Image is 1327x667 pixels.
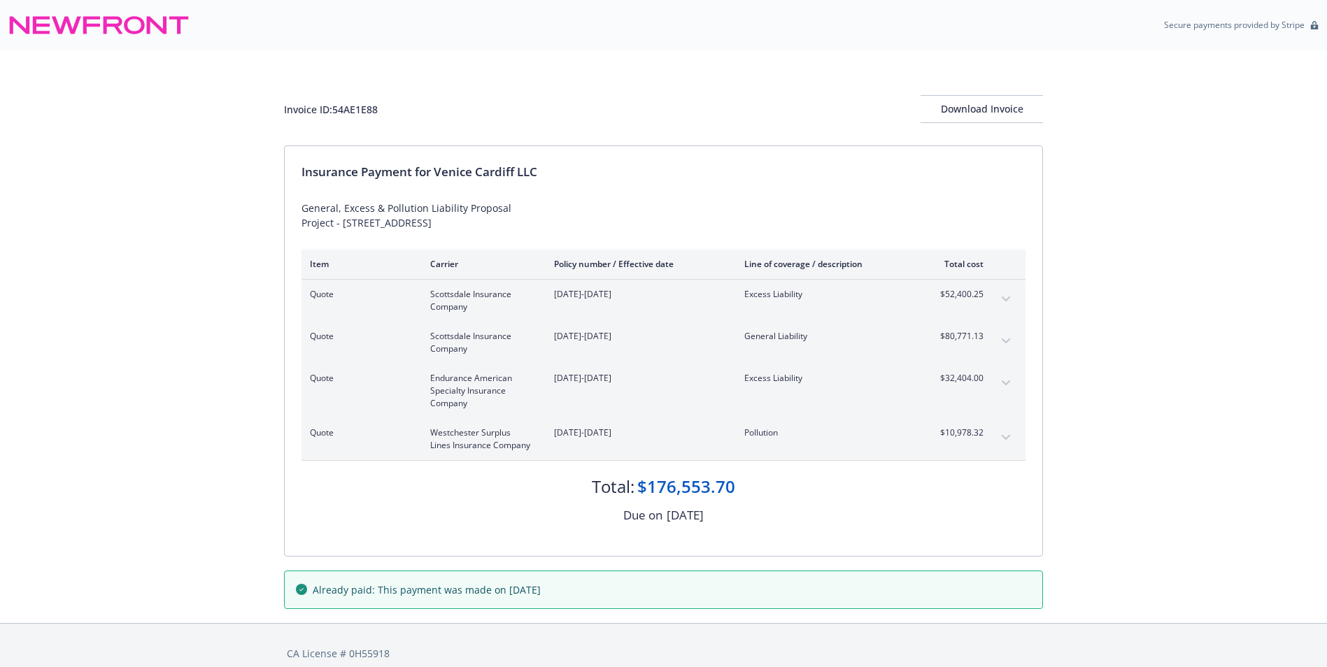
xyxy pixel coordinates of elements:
div: Insurance Payment for Venice Cardiff LLC [301,163,1026,181]
div: Carrier [430,258,532,270]
div: QuoteScottsdale Insurance Company[DATE]-[DATE]Excess Liability$52,400.25expand content [301,280,1026,322]
span: General Liability [744,330,909,343]
span: Quote [310,330,408,343]
span: Excess Liability [744,288,909,301]
button: expand content [995,330,1017,352]
button: expand content [995,288,1017,310]
span: Pollution [744,426,909,439]
span: Endurance American Specialty Insurance Company [430,372,532,410]
span: Scottsdale Insurance Company [430,330,532,355]
div: Download Invoice [921,96,1043,122]
span: [DATE]-[DATE] [554,372,722,385]
span: Westchester Surplus Lines Insurance Company [430,426,532,452]
div: Total cost [931,258,984,270]
span: [DATE]-[DATE] [554,426,722,439]
span: [DATE]-[DATE] [554,288,722,301]
span: Scottsdale Insurance Company [430,288,532,313]
span: $52,400.25 [931,288,984,301]
p: Secure payments provided by Stripe [1164,19,1305,31]
div: QuoteWestchester Surplus Lines Insurance Company[DATE]-[DATE]Pollution$10,978.32expand content [301,418,1026,460]
span: Quote [310,288,408,301]
button: expand content [995,372,1017,394]
span: $10,978.32 [931,426,984,439]
button: expand content [995,426,1017,449]
span: Quote [310,426,408,439]
button: Download Invoice [921,95,1043,123]
div: CA License # 0H55918 [287,646,1040,661]
span: $32,404.00 [931,372,984,385]
div: General, Excess & Pollution Liability Proposal Project - [STREET_ADDRESS] [301,201,1026,230]
div: [DATE] [667,506,704,524]
span: [DATE]-[DATE] [554,330,722,343]
div: Due on [623,506,662,524]
span: Quote [310,372,408,385]
div: QuoteEndurance American Specialty Insurance Company[DATE]-[DATE]Excess Liability$32,404.00expand ... [301,364,1026,418]
span: Excess Liability [744,372,909,385]
div: QuoteScottsdale Insurance Company[DATE]-[DATE]General Liability$80,771.13expand content [301,322,1026,364]
span: Already paid: This payment was made on [DATE] [313,582,541,597]
div: $176,553.70 [637,475,735,499]
div: Invoice ID: 54AE1E88 [284,102,378,117]
div: Line of coverage / description [744,258,909,270]
div: Item [310,258,408,270]
div: Total: [592,475,634,499]
div: Policy number / Effective date [554,258,722,270]
span: $80,771.13 [931,330,984,343]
